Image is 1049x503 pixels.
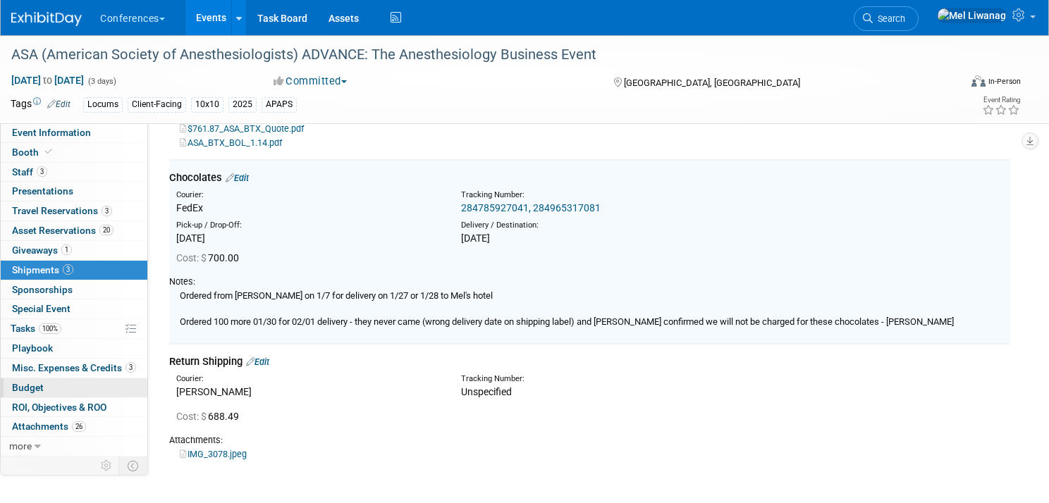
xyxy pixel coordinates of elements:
div: In-Person [988,76,1021,87]
a: Edit [246,356,269,367]
span: [DATE] [DATE] [11,74,85,87]
span: Giveaways [12,244,72,256]
span: 3 [63,264,73,275]
a: Search [854,6,919,31]
span: [GEOGRAPHIC_DATA], [GEOGRAPHIC_DATA] [624,77,800,88]
span: Misc. Expenses & Credits [12,362,136,373]
a: Booth [1,143,147,162]
span: more [9,440,32,452]
span: Budget [12,382,44,393]
span: Sponsorships [12,284,73,295]
div: Event Rating [982,97,1020,104]
span: Playbook [12,342,53,354]
div: Ordered from [PERSON_NAME] on 1/7 for delivery on 1/27 or 1/28 to Mel's hotel Ordered 100 more 01... [169,288,1010,329]
span: 26 [72,421,86,432]
span: Asset Reservations [12,225,114,236]
a: Staff3 [1,163,147,182]
a: Misc. Expenses & Credits3 [1,359,147,378]
a: Travel Reservations3 [1,201,147,221]
span: Unspecified [461,386,512,397]
div: Pick-up / Drop-Off: [176,220,440,231]
div: APAPS [262,97,297,112]
a: Event Information [1,123,147,142]
a: Presentations [1,182,147,201]
a: Sponsorships [1,280,147,299]
span: 3 [102,206,112,216]
span: Presentations [12,185,73,197]
div: FedEx [176,201,440,215]
span: Staff [12,166,47,178]
a: Asset Reservations20 [1,221,147,240]
div: Client-Facing [128,97,186,112]
span: Search [873,13,905,24]
div: 10x10 [191,97,223,112]
span: 3 [125,362,136,373]
a: IMG_3078.jpeg [180,449,247,459]
div: Return Shipping [169,354,1010,369]
a: Special Event [1,299,147,318]
div: [DATE] [461,231,725,245]
div: Courier: [176,373,440,385]
div: [DATE] [176,231,440,245]
div: Tracking Number: [461,190,796,201]
td: Toggle Event Tabs [119,457,148,475]
a: Playbook [1,339,147,358]
i: Booth reservation complete [45,148,52,156]
span: Tasks [11,323,61,334]
div: 2025 [228,97,257,112]
a: Tasks100% [1,319,147,338]
span: Cost: $ [176,252,208,263]
img: ExhibitDay [11,12,82,26]
span: (3 days) [87,77,116,86]
button: Committed [269,74,352,89]
td: Tags [11,97,70,113]
a: Edit [47,99,70,109]
div: Tracking Number: [461,373,796,385]
span: 3 [37,166,47,177]
span: 20 [99,225,114,235]
span: Shipments [12,264,73,275]
div: Courier: [176,190,440,201]
span: 688.49 [176,411,245,422]
a: 284785927041, 284965317081 [461,202,601,213]
a: Shipments3 [1,261,147,280]
div: Notes: [169,275,1010,288]
a: Budget [1,378,147,397]
div: Delivery / Destination: [461,220,725,231]
span: Event Information [12,127,91,138]
a: more [1,437,147,456]
img: Format-Inperson.png [971,75,986,87]
div: Attachments: [169,434,1010,447]
img: Mel Liwanag [937,8,1007,23]
a: ASA_BTX_BOL_1.14.pdf [180,137,282,148]
span: Booth [12,147,55,158]
div: Event Format [870,73,1021,94]
a: Edit [226,173,249,183]
span: Travel Reservations [12,205,112,216]
div: ASA (American Society of Anesthesiologists) ADVANCE: The Anesthesiology Business Event [6,42,935,68]
span: 1 [61,244,72,255]
td: Personalize Event Tab Strip [94,457,119,475]
span: 700.00 [176,252,245,263]
span: 100% [39,323,61,334]
span: to [41,75,54,86]
span: Cost: $ [176,411,208,422]
div: Locums [83,97,123,112]
a: Giveaways1 [1,241,147,260]
a: $761.87_ASA_BTX_Quote.pdf [180,123,304,134]
span: Attachments [12,421,86,432]
div: [PERSON_NAME] [176,385,440,399]
span: Special Event [12,303,70,314]
a: Attachments26 [1,417,147,436]
span: ROI, Objectives & ROO [12,402,106,413]
div: Chocolates [169,170,1010,185]
a: ROI, Objectives & ROO [1,398,147,417]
